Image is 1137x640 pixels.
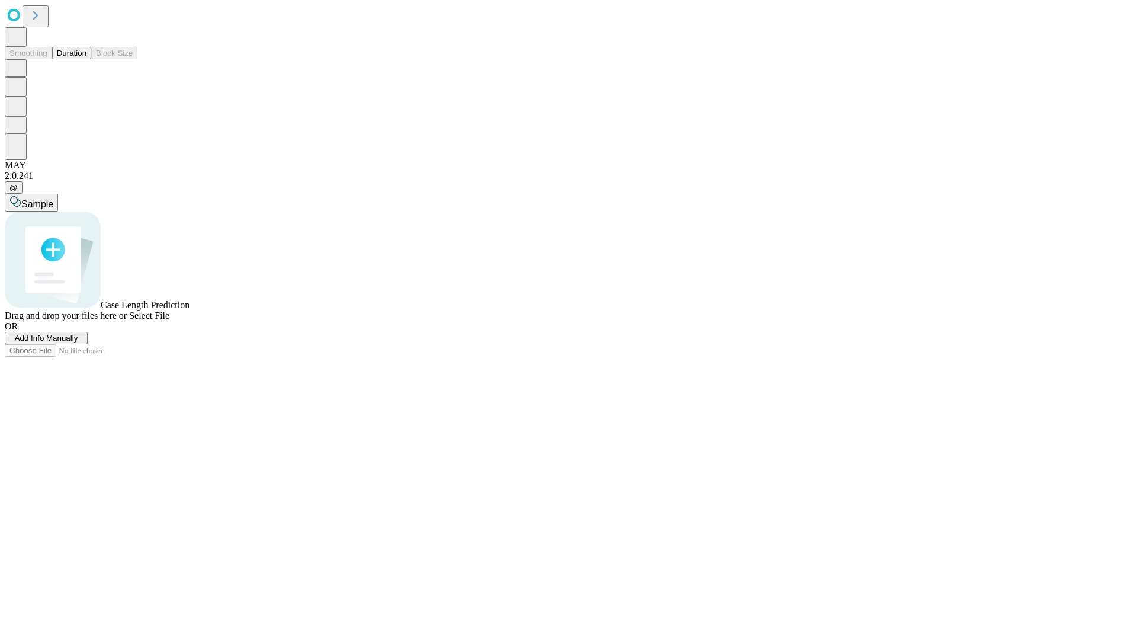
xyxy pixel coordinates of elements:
[5,311,127,321] span: Drag and drop your files here or
[101,300,189,310] span: Case Length Prediction
[129,311,169,321] span: Select File
[9,183,18,192] span: @
[5,194,58,212] button: Sample
[5,332,88,344] button: Add Info Manually
[15,334,78,343] span: Add Info Manually
[52,47,91,59] button: Duration
[5,47,52,59] button: Smoothing
[5,321,18,331] span: OR
[5,160,1132,171] div: MAY
[21,199,53,209] span: Sample
[91,47,137,59] button: Block Size
[5,171,1132,181] div: 2.0.241
[5,181,23,194] button: @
